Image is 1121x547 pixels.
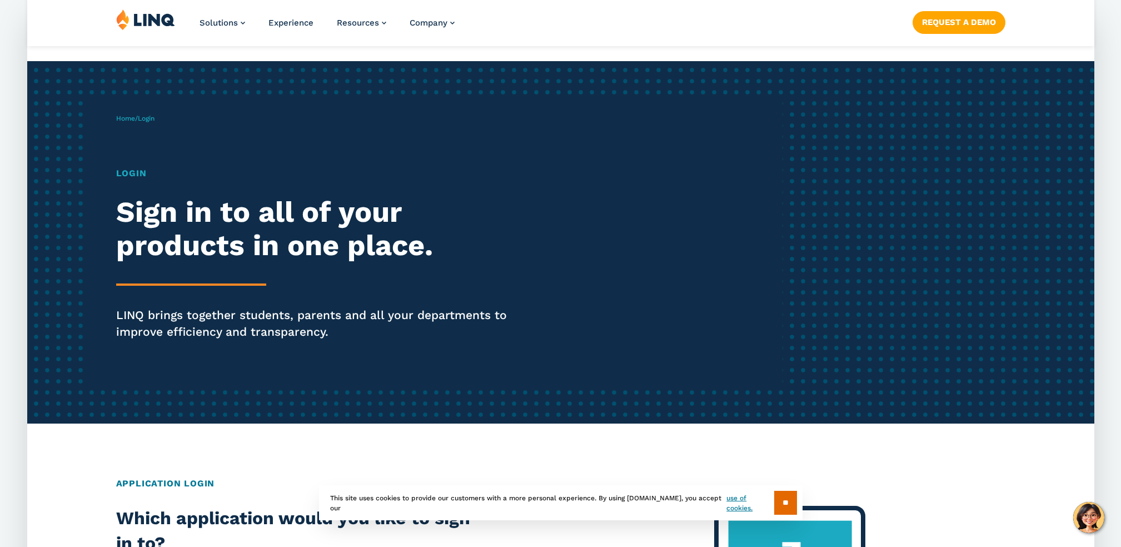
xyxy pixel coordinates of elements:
img: LINQ | K‑12 Software [116,9,175,30]
span: Company [410,18,447,28]
a: Home [116,115,135,122]
span: Solutions [200,18,238,28]
button: Hello, have a question? Let’s chat. [1073,502,1104,533]
a: Request a Demo [912,11,1005,33]
a: use of cookies. [726,493,774,513]
span: Resources [337,18,379,28]
span: / [116,115,155,122]
a: Solutions [200,18,245,28]
a: Company [410,18,455,28]
nav: Button Navigation [912,9,1005,33]
span: Login [138,115,155,122]
h2: Sign in to all of your products in one place. [116,196,527,262]
a: Resources [337,18,386,28]
h2: Application Login [116,477,1005,490]
nav: Primary Navigation [200,9,455,46]
p: LINQ brings together students, parents and all your departments to improve efficiency and transpa... [116,307,527,340]
div: This site uses cookies to provide our customers with a more personal experience. By using [DOMAIN... [319,485,803,520]
h1: Login [116,167,527,180]
a: Experience [268,18,313,28]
